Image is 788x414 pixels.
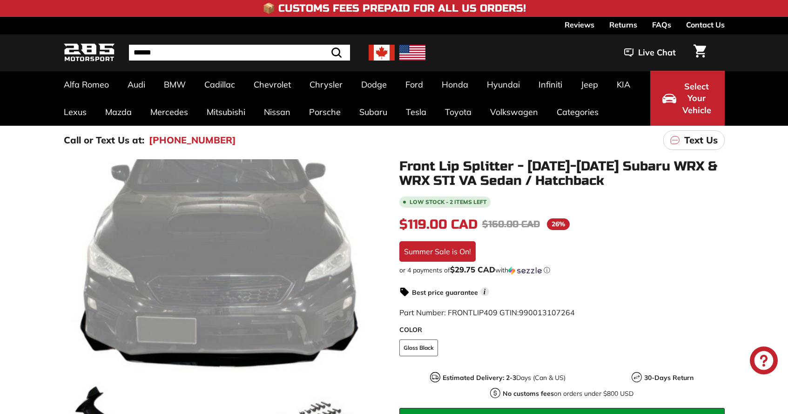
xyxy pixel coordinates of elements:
a: Alfa Romeo [54,71,118,98]
button: Select Your Vehicle [650,71,725,126]
a: Cart [688,37,712,68]
a: Chrysler [300,71,352,98]
a: Nissan [255,98,300,126]
a: Audi [118,71,155,98]
a: Text Us [663,130,725,150]
p: on orders under $800 USD [503,389,633,399]
strong: Estimated Delivery: 2-3 [443,373,516,382]
a: KIA [607,71,640,98]
a: Mazda [96,98,141,126]
a: Hyundai [478,71,529,98]
a: Toyota [436,98,481,126]
a: Contact Us [686,17,725,33]
span: $160.00 CAD [482,218,540,230]
a: Mitsubishi [197,98,255,126]
span: Live Chat [638,47,676,59]
a: Returns [609,17,637,33]
a: BMW [155,71,195,98]
p: Days (Can & US) [443,373,566,383]
strong: Best price guarantee [412,288,478,297]
a: Volkswagen [481,98,547,126]
span: 26% [547,218,570,230]
div: or 4 payments of$29.75 CADwithSezzle Click to learn more about Sezzle [399,265,725,275]
a: Subaru [350,98,397,126]
label: COLOR [399,325,725,335]
p: Call or Text Us at: [64,133,144,147]
a: Infiniti [529,71,572,98]
a: Dodge [352,71,396,98]
h1: Front Lip Splitter - [DATE]-[DATE] Subaru WRX & WRX STI VA Sedan / Hatchback [399,159,725,188]
strong: No customs fees [503,389,554,398]
a: Lexus [54,98,96,126]
a: Cadillac [195,71,244,98]
a: Categories [547,98,608,126]
a: Jeep [572,71,607,98]
span: $119.00 CAD [399,217,478,232]
a: Ford [396,71,432,98]
a: Chevrolet [244,71,300,98]
span: $29.75 CAD [450,265,495,274]
a: Tesla [397,98,436,126]
img: Logo_285_Motorsport_areodynamics_components [64,42,115,64]
h4: 📦 Customs Fees Prepaid for All US Orders! [263,3,526,14]
img: Sezzle [508,266,542,275]
strong: 30-Days Return [644,373,694,382]
a: [PHONE_NUMBER] [149,133,236,147]
a: Reviews [565,17,594,33]
a: FAQs [652,17,671,33]
span: Low stock - 2 items left [410,199,487,205]
span: i [480,287,489,296]
a: Mercedes [141,98,197,126]
div: or 4 payments of with [399,265,725,275]
span: 990013107264 [519,308,575,317]
a: Honda [432,71,478,98]
div: Summer Sale is On! [399,241,476,262]
span: Select Your Vehicle [681,81,713,116]
input: Search [129,45,350,61]
a: Porsche [300,98,350,126]
button: Live Chat [612,41,688,64]
inbox-online-store-chat: Shopify online store chat [747,346,781,377]
span: Part Number: FRONTLIP409 GTIN: [399,308,575,317]
p: Text Us [684,133,718,147]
